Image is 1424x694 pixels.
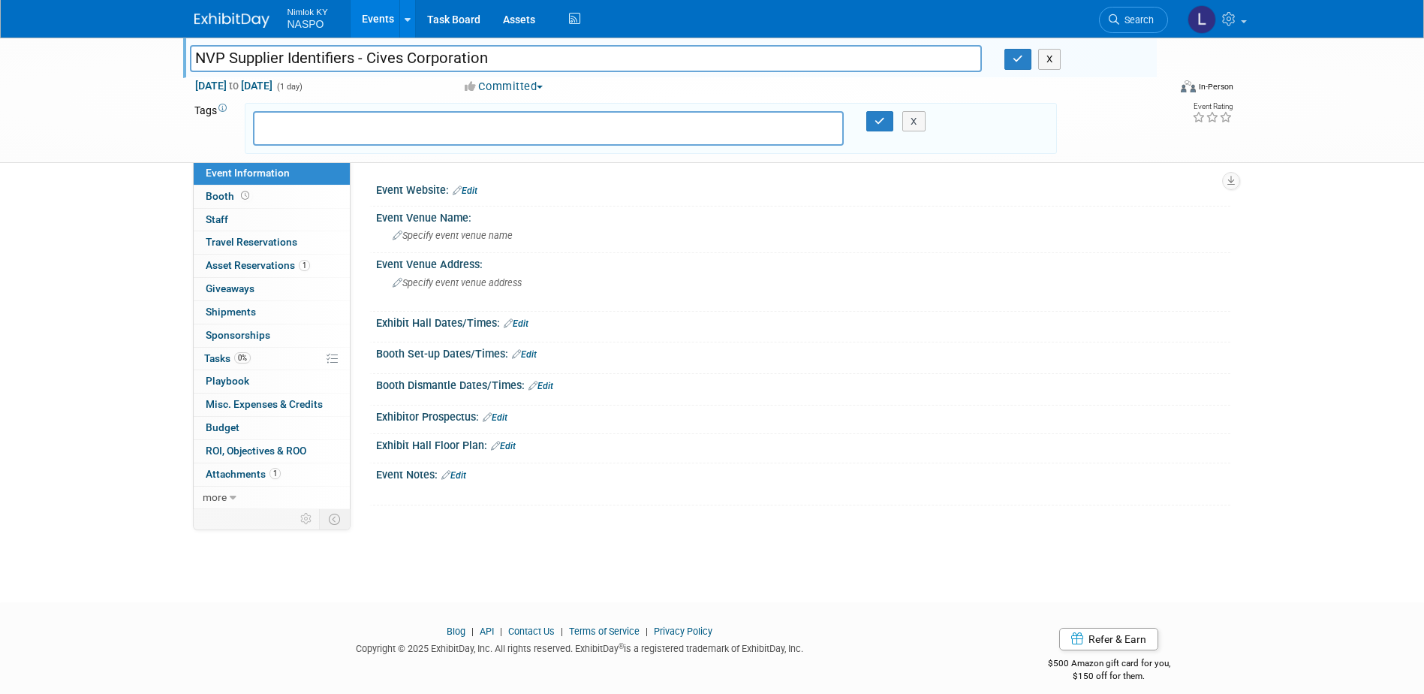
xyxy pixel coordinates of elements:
[1188,5,1216,34] img: Lee Ann Pope
[1119,14,1154,26] span: Search
[288,18,324,30] span: NASPO
[1099,7,1168,33] a: Search
[194,13,269,28] img: ExhibitDay
[288,3,328,19] span: Nimlok KY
